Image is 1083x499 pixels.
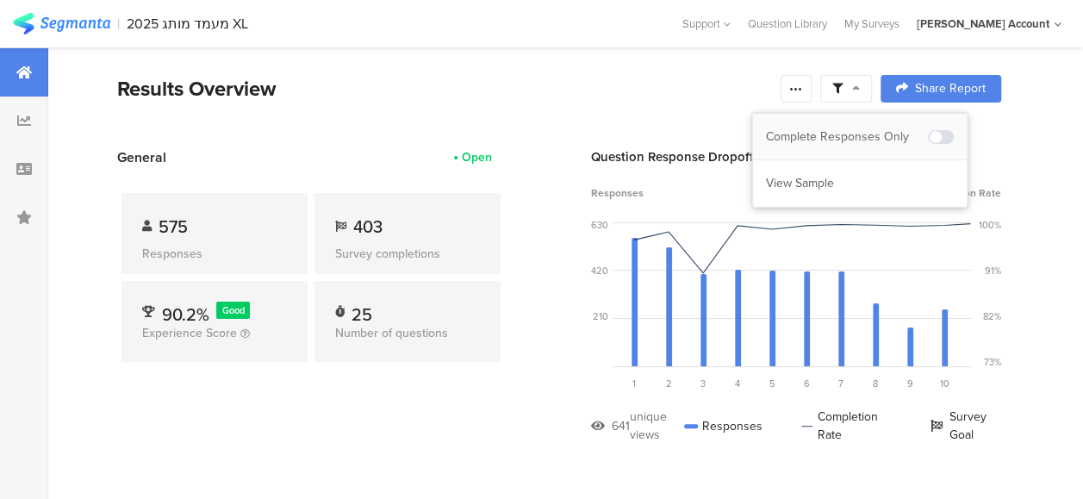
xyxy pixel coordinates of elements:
[222,303,245,317] span: Good
[684,408,762,444] div: Responses
[917,16,1049,32] div: [PERSON_NAME] Account
[117,73,772,104] div: Results Overview
[873,377,878,390] span: 8
[735,377,740,390] span: 4
[836,16,908,32] a: My Surveys
[804,377,810,390] span: 6
[940,377,949,390] span: 10
[162,302,209,327] span: 90.2%
[666,377,672,390] span: 2
[159,214,188,240] span: 575
[984,355,1001,369] div: 73%
[739,16,836,32] a: Question Library
[907,377,913,390] span: 9
[13,13,110,34] img: segmanta logo
[591,218,608,232] div: 630
[801,408,892,444] div: Completion Rate
[335,324,448,342] span: Number of questions
[591,147,1001,166] div: Question Response Dropoff
[931,408,1001,444] div: Survey Goal
[985,264,1001,278] div: 91%
[127,16,248,32] div: 2025 מעמד מותג XL
[979,218,1001,232] div: 100%
[769,377,775,390] span: 5
[142,245,287,263] div: Responses
[591,185,644,201] span: Responses
[766,128,928,146] div: Complete Responses Only
[353,214,383,240] span: 403
[352,302,372,319] div: 25
[593,309,608,323] div: 210
[591,264,608,278] div: 420
[630,408,684,444] div: unique views
[766,175,834,192] span: View Sample
[632,377,636,390] span: 1
[462,148,492,166] div: Open
[142,324,237,342] span: Experience Score
[117,14,120,34] div: |
[335,245,480,263] div: Survey completions
[838,377,843,390] span: 7
[117,147,166,167] span: General
[915,83,986,95] span: Share Report
[983,309,1001,323] div: 82%
[682,10,731,37] div: Support
[700,377,706,390] span: 3
[612,417,630,435] div: 641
